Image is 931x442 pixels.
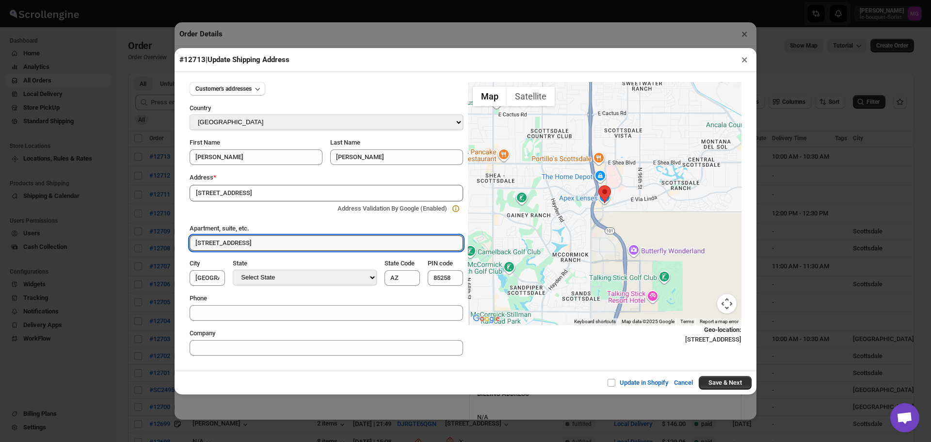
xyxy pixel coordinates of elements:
a: Report a map error [700,319,738,324]
span: Address Validation By Google (Enabled) [337,205,447,212]
button: Map camera controls [717,294,737,313]
button: × [738,53,752,66]
span: First Name [190,139,220,146]
span: Apartment, suite, etc. [190,225,249,232]
div: Open chat [890,403,919,432]
a: Open this area in Google Maps (opens a new window) [470,312,502,325]
a: Terms (opens in new tab) [680,319,694,324]
span: City [190,260,200,267]
input: Enter a address [190,185,463,201]
button: Show street map [473,87,507,106]
div: Address [190,173,463,182]
span: Phone [190,295,207,302]
span: Customer's addresses [195,85,252,93]
img: Google [470,312,502,325]
div: State [233,259,376,270]
span: Last Name [330,139,360,146]
button: Show satellite imagery [507,87,555,106]
div: [STREET_ADDRESS] [468,325,741,344]
button: Customer's addresses [190,82,265,96]
button: Keyboard shortcuts [574,318,616,325]
span: Map data ©2025 Google [622,319,674,324]
b: Geo-location : [704,326,741,333]
span: Company [190,329,215,337]
button: Cancel [668,373,699,393]
div: Country [190,103,463,115]
span: State Code [385,260,415,267]
button: Save & Next [699,376,752,390]
button: Update in Shopify [601,373,674,393]
span: Update in Shopify [620,379,668,386]
span: PIN code [428,260,453,267]
span: #12713 | Update Shipping Address [179,55,289,64]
